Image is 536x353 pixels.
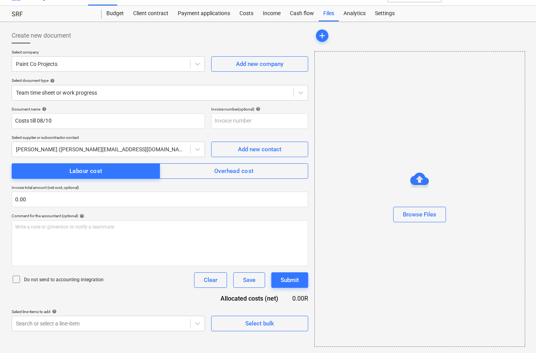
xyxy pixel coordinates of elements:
span: add [317,31,327,40]
div: Document name [12,107,205,112]
div: Clear [204,275,217,285]
a: Budget [102,6,128,21]
input: Invoice total amount (net cost, optional) [12,192,308,207]
div: Overhead cost [214,166,254,176]
span: help [40,107,47,111]
span: help [50,309,57,314]
button: Submit [271,272,308,288]
div: Browse Files [403,209,436,220]
div: Select line-items to add [12,309,205,314]
div: Select document type [12,78,308,83]
p: Invoice total amount (net cost, optional) [12,185,308,192]
button: Clear [194,272,227,288]
div: 0.00R [291,294,308,303]
div: Add new company [236,59,283,69]
a: Payment applications [173,6,235,21]
div: Save [243,275,255,285]
button: Labour cost [12,163,160,179]
input: Invoice number [211,113,308,129]
button: Add new contact [211,142,308,157]
div: Submit [281,275,299,285]
button: Browse Files [393,207,446,222]
p: Select company [12,50,205,56]
a: Income [258,6,285,21]
p: Select supplier or subcontractor contact [12,135,205,142]
button: Add new company [211,56,308,72]
button: Overhead cost [160,163,308,179]
div: Allocated costs (net) [207,294,291,303]
div: Browse Files [314,51,525,347]
button: Select bulk [211,316,308,331]
div: Invoice number (optional) [211,107,308,112]
p: Do not send to accounting integration [24,277,104,283]
div: Add new contact [238,144,281,154]
span: help [254,107,260,111]
iframe: Chat Widget [497,316,536,353]
div: Labour cost [69,166,102,176]
span: Create new document [12,31,71,40]
a: Client contract [128,6,173,21]
div: Comment for the accountant (optional) [12,213,308,218]
a: Cash flow [285,6,319,21]
div: Select bulk [245,318,274,329]
a: Costs [235,6,258,21]
span: help [78,214,84,218]
div: SRF [12,10,92,19]
span: help [49,78,55,83]
input: Document name [12,113,205,129]
button: Save [233,272,265,288]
